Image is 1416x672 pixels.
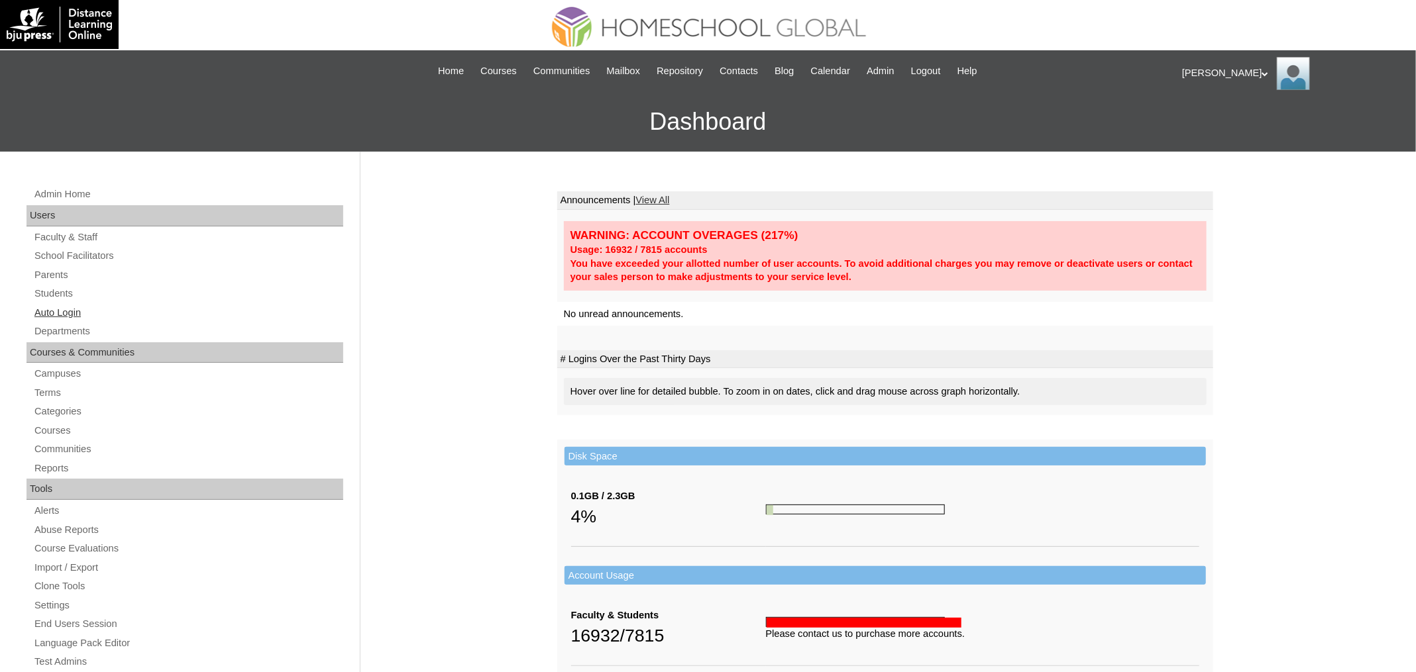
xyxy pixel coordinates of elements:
[33,559,343,576] a: Import / Export
[957,64,977,79] span: Help
[571,503,766,530] div: 4%
[571,489,766,503] div: 0.1GB / 2.3GB
[33,616,343,632] a: End Users Session
[804,64,857,79] a: Calendar
[635,195,669,205] a: View All
[33,305,343,321] a: Auto Login
[557,191,1213,210] td: Announcements |
[33,186,343,203] a: Admin Home
[527,64,597,79] a: Communities
[564,378,1207,405] div: Hover over line for detailed bubble. To zoom in on dates, click and drag mouse across graph horiz...
[1277,57,1310,90] img: Ariane Ebuen
[33,597,343,614] a: Settings
[951,64,984,79] a: Help
[438,64,464,79] span: Home
[565,447,1206,466] td: Disk Space
[768,64,800,79] a: Blog
[27,205,343,226] div: Users
[650,64,710,79] a: Repository
[867,64,895,79] span: Admin
[775,64,794,79] span: Blog
[766,627,1199,641] div: Please contact us to purchase more accounts.
[565,566,1206,585] td: Account Usage
[33,385,343,401] a: Terms
[33,323,343,340] a: Departments
[27,342,343,363] div: Courses & Communities
[33,267,343,283] a: Parents
[571,622,766,649] div: 16932/7815
[33,540,343,557] a: Course Evaluations
[33,285,343,302] a: Students
[480,64,517,79] span: Courses
[33,578,343,595] a: Clone Tools
[33,403,343,420] a: Categories
[33,635,343,651] a: Language Pack Editor
[27,479,343,500] div: Tools
[657,64,703,79] span: Repository
[33,460,343,477] a: Reports
[571,228,1200,243] div: WARNING: ACCOUNT OVERAGES (217%)
[533,64,590,79] span: Communities
[557,350,1213,369] td: # Logins Over the Past Thirty Days
[33,248,343,264] a: School Facilitators
[571,608,766,622] div: Faculty & Students
[474,64,523,79] a: Courses
[33,522,343,538] a: Abuse Reports
[7,92,1409,152] h3: Dashboard
[7,7,112,42] img: logo-white.png
[1182,57,1403,90] div: [PERSON_NAME]
[557,302,1213,326] td: No unread announcements.
[911,64,941,79] span: Logout
[811,64,850,79] span: Calendar
[720,64,758,79] span: Contacts
[431,64,470,79] a: Home
[571,244,708,255] strong: Usage: 16932 / 7815 accounts
[33,441,343,457] a: Communities
[33,365,343,382] a: Campuses
[860,64,901,79] a: Admin
[904,64,948,79] a: Logout
[33,422,343,439] a: Courses
[571,257,1200,284] div: You have exceeded your allotted number of user accounts. To avoid additional charges you may remo...
[713,64,765,79] a: Contacts
[607,64,641,79] span: Mailbox
[33,653,343,670] a: Test Admins
[600,64,647,79] a: Mailbox
[33,229,343,246] a: Faculty & Staff
[33,503,343,519] a: Alerts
